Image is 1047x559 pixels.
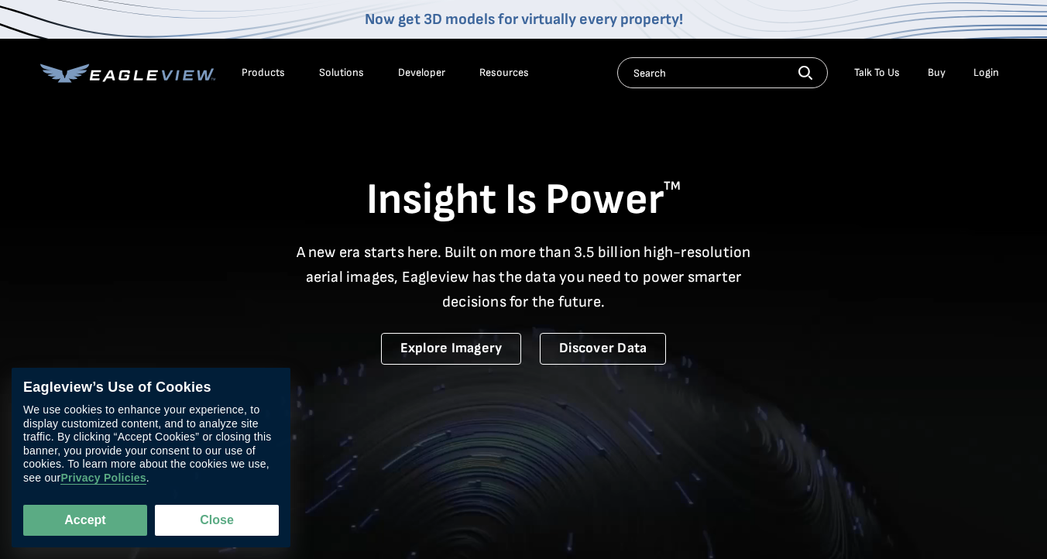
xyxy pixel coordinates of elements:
[60,472,146,485] a: Privacy Policies
[664,179,681,194] sup: TM
[23,379,279,396] div: Eagleview’s Use of Cookies
[242,66,285,80] div: Products
[854,66,900,80] div: Talk To Us
[928,66,946,80] a: Buy
[319,66,364,80] div: Solutions
[398,66,445,80] a: Developer
[155,505,279,536] button: Close
[40,173,1007,228] h1: Insight Is Power
[381,333,522,365] a: Explore Imagery
[23,404,279,485] div: We use cookies to enhance your experience, to display customized content, and to analyze site tra...
[365,10,683,29] a: Now get 3D models for virtually every property!
[617,57,828,88] input: Search
[287,240,760,314] p: A new era starts here. Built on more than 3.5 billion high-resolution aerial images, Eagleview ha...
[540,333,666,365] a: Discover Data
[23,505,147,536] button: Accept
[479,66,529,80] div: Resources
[973,66,999,80] div: Login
